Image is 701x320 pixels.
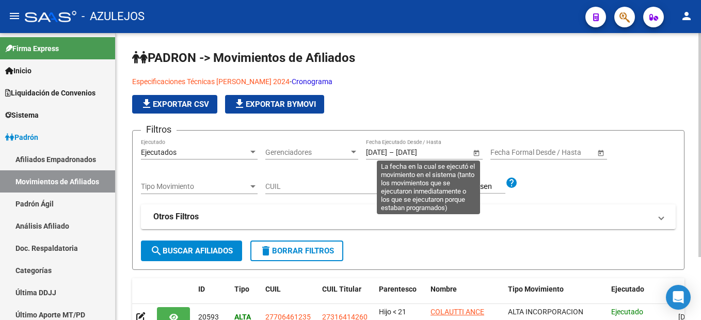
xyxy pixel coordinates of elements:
[680,10,693,22] mat-icon: person
[225,95,324,114] button: Exportar Bymovi
[446,182,505,191] input: Archivo CSV CUIL
[666,285,691,310] div: Open Intercom Messenger
[150,246,233,255] span: Buscar Afiliados
[260,245,272,257] mat-icon: delete
[5,43,59,54] span: Firma Express
[132,76,532,87] p: -
[292,77,332,86] a: Cronograma
[426,278,504,312] datatable-header-cell: Nombre
[375,278,426,312] datatable-header-cell: Parentesco
[141,182,248,191] span: Tipo Movimiento
[5,132,38,143] span: Padrón
[150,245,163,257] mat-icon: search
[607,278,674,312] datatable-header-cell: Ejecutado
[379,285,417,293] span: Parentesco
[611,285,644,293] span: Ejecutado
[5,109,39,121] span: Sistema
[230,278,261,312] datatable-header-cell: Tipo
[234,285,249,293] span: Tipo
[132,95,217,114] button: Exportar CSV
[5,87,95,99] span: Liquidación de Convenios
[233,98,246,110] mat-icon: file_download
[490,148,528,157] input: Fecha inicio
[318,278,375,312] datatable-header-cell: CUIL Titular
[140,100,209,109] span: Exportar CSV
[504,278,607,312] datatable-header-cell: Tipo Movimiento
[141,204,676,229] mat-expansion-panel-header: Otros Filtros
[233,100,316,109] span: Exportar Bymovi
[537,148,587,157] input: Fecha fin
[153,211,199,222] strong: Otros Filtros
[390,182,446,190] span: Archivo CSV CUIL
[194,278,230,312] datatable-header-cell: ID
[322,285,361,293] span: CUIL Titular
[141,148,177,156] span: Ejecutados
[366,148,387,157] input: Fecha inicio
[198,285,205,293] span: ID
[265,285,281,293] span: CUIL
[141,241,242,261] button: Buscar Afiliados
[471,147,482,158] button: Open calendar
[396,148,447,157] input: Fecha fin
[595,147,606,158] button: Open calendar
[389,148,394,157] span: –
[250,241,343,261] button: Borrar Filtros
[140,98,153,110] mat-icon: file_download
[260,246,334,255] span: Borrar Filtros
[82,5,145,28] span: - AZULEJOS
[141,122,177,137] h3: Filtros
[132,77,290,86] a: Especificaciones Técnicas [PERSON_NAME] 2024
[508,285,564,293] span: Tipo Movimiento
[265,148,349,157] span: Gerenciadores
[132,51,355,65] span: PADRON -> Movimientos de Afiliados
[5,65,31,76] span: Inicio
[505,177,518,189] mat-icon: help
[431,285,457,293] span: Nombre
[261,278,318,312] datatable-header-cell: CUIL
[8,10,21,22] mat-icon: menu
